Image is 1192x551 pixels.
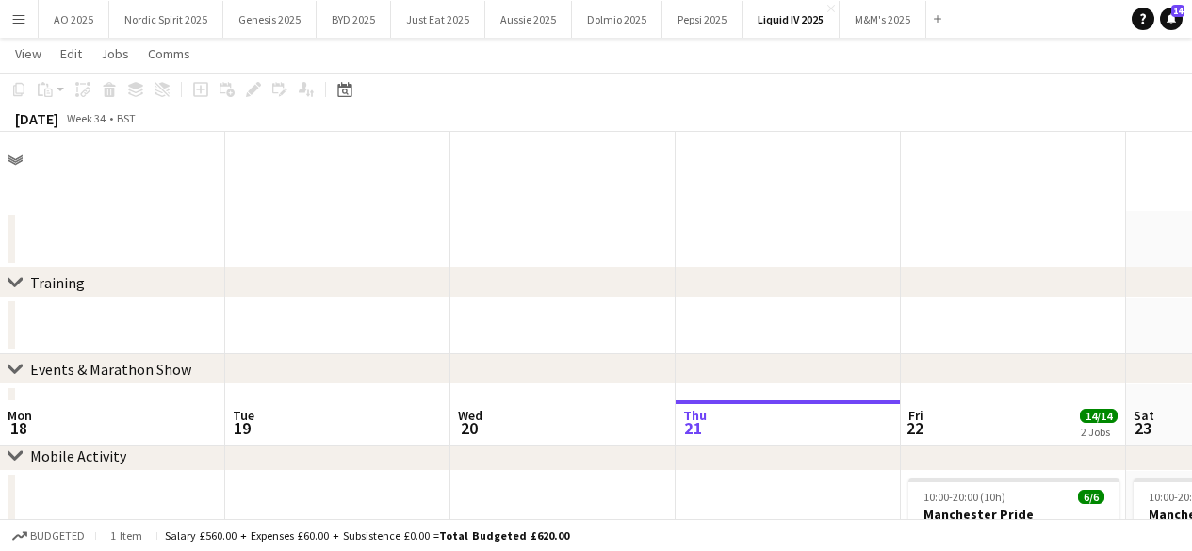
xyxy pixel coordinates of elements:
span: 22 [906,417,923,439]
span: Comms [148,45,190,62]
button: Aussie 2025 [485,1,572,38]
span: 6/6 [1078,490,1104,504]
span: Mon [8,407,32,424]
button: Pepsi 2025 [662,1,743,38]
span: 14 [1171,5,1184,17]
button: M&M's 2025 [840,1,926,38]
span: 10:00-20:00 (10h) [923,490,1005,504]
span: 1 item [104,528,149,543]
button: Dolmio 2025 [572,1,662,38]
span: 19 [230,417,254,439]
span: Budgeted [30,529,85,543]
div: 2 Jobs [1081,425,1117,439]
span: Total Budgeted £620.00 [439,528,569,543]
div: Training [30,273,85,292]
div: Events & Marathon Show [30,360,191,379]
div: Salary £560.00 + Expenses £60.00 + Subsistence £0.00 = [165,528,569,543]
button: Liquid IV 2025 [743,1,840,38]
span: Wed [458,407,482,424]
button: AO 2025 [39,1,109,38]
span: 14/14 [1080,409,1118,423]
button: BYD 2025 [317,1,391,38]
div: Mobile Activity [30,446,126,465]
span: Jobs [101,45,129,62]
a: View [8,41,49,66]
span: Week 34 [62,111,109,125]
span: 21 [680,417,707,439]
div: [DATE] [15,109,58,128]
span: Tue [233,407,254,424]
a: Jobs [93,41,137,66]
span: 20 [455,417,482,439]
a: 14 [1160,8,1183,30]
div: BST [117,111,136,125]
a: Edit [53,41,90,66]
button: Genesis 2025 [223,1,317,38]
span: 23 [1131,417,1154,439]
span: Fri [908,407,923,424]
span: Sat [1134,407,1154,424]
span: View [15,45,41,62]
button: Just Eat 2025 [391,1,485,38]
span: Edit [60,45,82,62]
h3: Manchester Pride [908,506,1119,523]
a: Comms [140,41,198,66]
span: Thu [683,407,707,424]
button: Nordic Spirit 2025 [109,1,223,38]
span: 18 [5,417,32,439]
button: Budgeted [9,526,88,546]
